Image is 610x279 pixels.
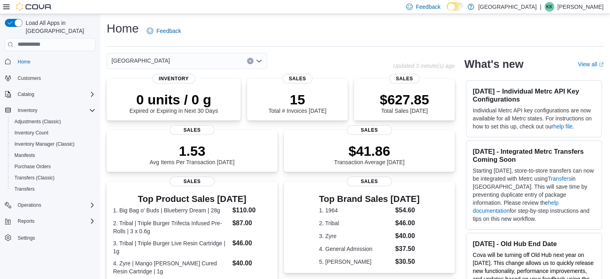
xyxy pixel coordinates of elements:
[464,58,523,71] h2: What's new
[11,117,64,126] a: Adjustments (Classic)
[8,150,99,161] button: Manifests
[247,58,253,64] button: Clear input
[8,183,99,195] button: Transfers
[11,139,78,149] a: Inventory Manager (Classic)
[11,128,52,138] a: Inventory Count
[548,175,571,182] a: Transfers
[232,259,271,268] dd: $40.00
[546,2,553,12] span: KK
[334,143,405,165] div: Transaction Average [DATE]
[319,206,392,214] dt: 1. 1964
[334,143,405,159] p: $41.86
[8,116,99,127] button: Adjustments (Classic)
[11,173,58,183] a: Transfers (Classic)
[2,105,99,116] button: Inventory
[14,163,51,170] span: Purchase Orders
[2,200,99,211] button: Operations
[18,235,35,241] span: Settings
[395,206,420,215] dd: $54.60
[2,232,99,243] button: Settings
[478,2,537,12] p: [GEOGRAPHIC_DATA]
[268,92,326,108] p: 15
[11,151,95,160] span: Manifests
[14,175,55,181] span: Transfers (Classic)
[319,194,420,204] h3: Top Brand Sales [DATE]
[2,216,99,227] button: Reports
[395,257,420,267] dd: $30.50
[232,206,271,215] dd: $110.00
[14,186,34,192] span: Transfers
[545,2,554,12] div: Kalli King
[553,123,573,130] a: help file
[14,57,34,67] a: Home
[380,92,429,108] p: $627.85
[11,184,95,194] span: Transfers
[14,57,95,67] span: Home
[14,152,35,159] span: Manifests
[8,172,99,183] button: Transfers (Classic)
[14,106,95,115] span: Inventory
[14,216,95,226] span: Reports
[14,90,95,99] span: Catalog
[599,62,604,67] svg: External link
[347,177,392,186] span: Sales
[232,218,271,228] dd: $87.00
[393,63,455,69] p: Updated 3 minute(s) ago
[14,73,95,83] span: Customers
[156,27,181,35] span: Feedback
[347,125,392,135] span: Sales
[416,3,440,11] span: Feedback
[380,92,429,114] div: Total Sales [DATE]
[18,91,34,98] span: Catalog
[18,218,34,224] span: Reports
[113,194,271,204] h3: Top Product Sales [DATE]
[473,106,595,130] p: Individual Metrc API key configurations are now available for all Metrc states. For instructions ...
[111,56,170,65] span: [GEOGRAPHIC_DATA]
[130,92,218,108] p: 0 units / 0 g
[395,218,420,228] dd: $46.00
[14,233,38,243] a: Settings
[14,106,41,115] button: Inventory
[473,200,559,214] a: help documentation
[256,58,262,64] button: Open list of options
[11,162,54,171] a: Purchase Orders
[22,19,95,35] span: Load All Apps in [GEOGRAPHIC_DATA]
[14,200,45,210] button: Operations
[130,92,218,114] div: Expired or Expiring in Next 30 Days
[578,61,604,67] a: View allExternal link
[395,244,420,254] dd: $37.50
[473,240,595,248] h3: [DATE] - Old Hub End Date
[2,89,99,100] button: Catalog
[11,117,95,126] span: Adjustments (Classic)
[473,147,595,163] h3: [DATE] - Integrated Metrc Transfers Coming Soon
[11,139,95,149] span: Inventory Manager (Classic)
[540,2,541,12] p: |
[14,73,44,83] a: Customers
[11,162,95,171] span: Purchase Orders
[18,107,37,114] span: Inventory
[11,184,38,194] a: Transfers
[170,177,215,186] span: Sales
[282,74,312,83] span: Sales
[16,3,52,11] img: Cova
[268,92,326,114] div: Total # Invoices [DATE]
[473,167,595,223] p: Starting [DATE], store-to-store transfers can now be integrated with Metrc using in [GEOGRAPHIC_D...
[5,53,95,265] nav: Complex example
[14,141,75,147] span: Inventory Manager (Classic)
[14,130,49,136] span: Inventory Count
[8,127,99,138] button: Inventory Count
[2,72,99,84] button: Customers
[18,59,30,65] span: Home
[144,23,184,39] a: Feedback
[319,219,392,227] dt: 2. Tribal
[557,2,604,12] p: [PERSON_NAME]
[447,2,464,11] input: Dark Mode
[8,138,99,150] button: Inventory Manager (Classic)
[150,143,235,159] p: 1.53
[170,125,215,135] span: Sales
[319,258,392,266] dt: 5. [PERSON_NAME]
[14,232,95,242] span: Settings
[113,219,229,235] dt: 2. Tribal | Triple Burger Trifecta Infused Pre-Rolls | 3 x 0.6g
[14,200,95,210] span: Operations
